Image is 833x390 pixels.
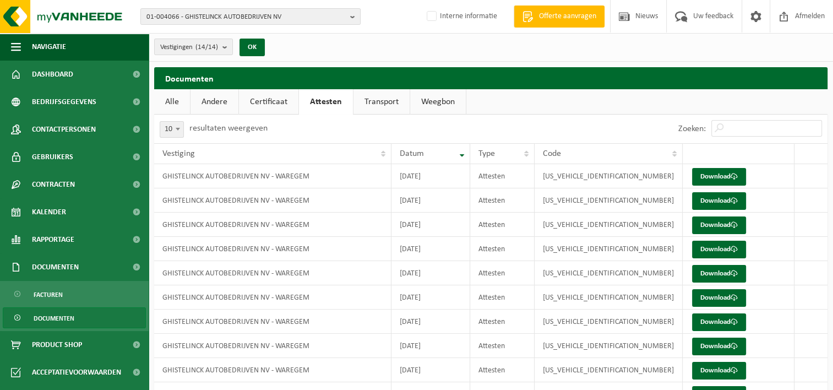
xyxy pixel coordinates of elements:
td: [DATE] [391,164,470,188]
td: [US_VEHICLE_IDENTIFICATION_NUMBER] [535,285,683,310]
a: Download [692,289,746,307]
span: Documenten [34,308,74,329]
td: [US_VEHICLE_IDENTIFICATION_NUMBER] [535,164,683,188]
a: Download [692,313,746,331]
a: Offerte aanvragen [514,6,605,28]
label: resultaten weergeven [189,124,268,133]
h2: Documenten [154,67,827,89]
a: Attesten [299,89,353,115]
span: Vestigingen [160,39,218,56]
span: Navigatie [32,33,66,61]
td: Attesten [470,358,535,382]
td: GHISTELINCK AUTOBEDRIJVEN NV - WAREGEM [154,237,391,261]
td: [US_VEHICLE_IDENTIFICATION_NUMBER] [535,188,683,213]
td: Attesten [470,334,535,358]
a: Transport [353,89,410,115]
td: GHISTELINCK AUTOBEDRIJVEN NV - WAREGEM [154,285,391,310]
a: Download [692,338,746,355]
a: Download [692,192,746,210]
td: [DATE] [391,261,470,285]
td: [US_VEHICLE_IDENTIFICATION_NUMBER] [535,310,683,334]
a: Download [692,216,746,234]
a: Documenten [3,307,146,328]
td: [US_VEHICLE_IDENTIFICATION_NUMBER] [535,261,683,285]
td: [DATE] [391,213,470,237]
a: Certificaat [239,89,298,115]
a: Alle [154,89,190,115]
td: Attesten [470,261,535,285]
td: [US_VEHICLE_IDENTIFICATION_NUMBER] [535,358,683,382]
span: Code [543,149,561,158]
a: Facturen [3,284,146,305]
button: OK [239,39,265,56]
td: Attesten [470,164,535,188]
span: Facturen [34,284,63,305]
span: 10 [160,122,183,137]
span: Type [478,149,495,158]
a: Download [692,362,746,380]
td: [DATE] [391,285,470,310]
td: GHISTELINCK AUTOBEDRIJVEN NV - WAREGEM [154,164,391,188]
td: [US_VEHICLE_IDENTIFICATION_NUMBER] [535,334,683,358]
td: GHISTELINCK AUTOBEDRIJVEN NV - WAREGEM [154,334,391,358]
span: Product Shop [32,331,82,359]
a: Download [692,168,746,186]
span: Offerte aanvragen [536,11,599,22]
span: Documenten [32,253,79,281]
span: Vestiging [162,149,195,158]
span: Bedrijfsgegevens [32,88,96,116]
td: [US_VEHICLE_IDENTIFICATION_NUMBER] [535,237,683,261]
td: GHISTELINCK AUTOBEDRIJVEN NV - WAREGEM [154,358,391,382]
td: GHISTELINCK AUTOBEDRIJVEN NV - WAREGEM [154,310,391,334]
span: Datum [400,149,424,158]
td: Attesten [470,285,535,310]
td: Attesten [470,213,535,237]
span: 01-004066 - GHISTELINCK AUTOBEDRIJVEN NV [146,9,346,25]
button: Vestigingen(14/14) [154,39,233,55]
td: Attesten [470,237,535,261]
span: Gebruikers [32,143,73,171]
span: Contracten [32,171,75,198]
td: [DATE] [391,188,470,213]
a: Download [692,241,746,258]
td: GHISTELINCK AUTOBEDRIJVEN NV - WAREGEM [154,261,391,285]
span: Kalender [32,198,66,226]
a: Download [692,265,746,283]
button: 01-004066 - GHISTELINCK AUTOBEDRIJVEN NV [140,8,361,25]
span: Rapportage [32,226,74,253]
span: Contactpersonen [32,116,96,143]
td: Attesten [470,310,535,334]
td: [DATE] [391,334,470,358]
td: GHISTELINCK AUTOBEDRIJVEN NV - WAREGEM [154,213,391,237]
label: Zoeken: [678,124,706,133]
a: Andere [190,89,238,115]
span: Acceptatievoorwaarden [32,359,121,386]
td: [DATE] [391,358,470,382]
span: Dashboard [32,61,73,88]
td: [DATE] [391,237,470,261]
td: [DATE] [391,310,470,334]
td: [US_VEHICLE_IDENTIFICATION_NUMBER] [535,213,683,237]
td: GHISTELINCK AUTOBEDRIJVEN NV - WAREGEM [154,188,391,213]
count: (14/14) [195,44,218,51]
span: 10 [160,121,184,138]
a: Weegbon [410,89,466,115]
label: Interne informatie [424,8,497,25]
td: Attesten [470,188,535,213]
